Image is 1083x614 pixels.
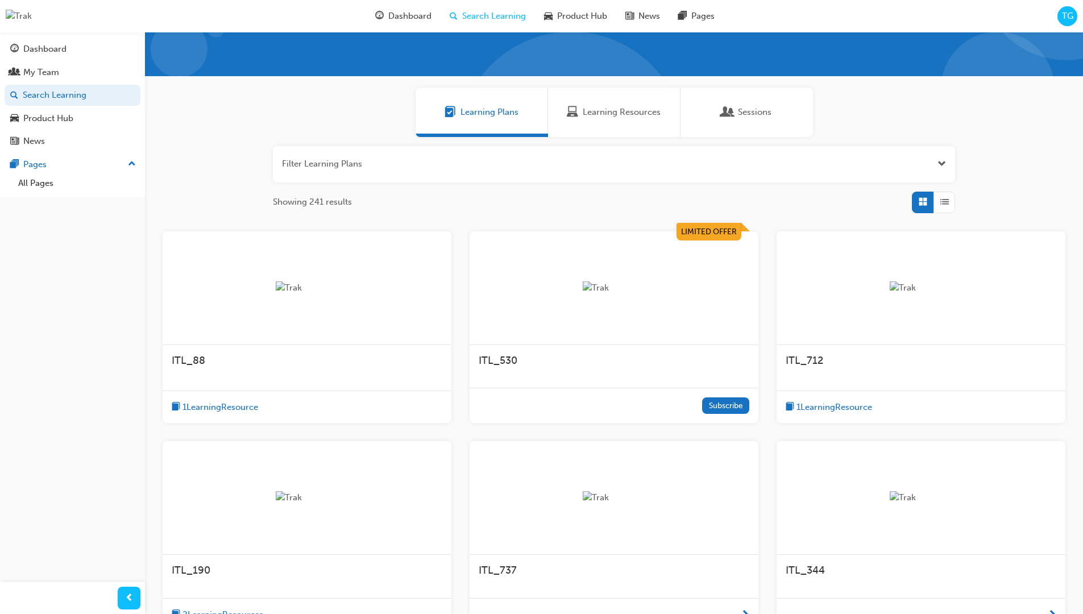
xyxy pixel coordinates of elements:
button: Open the filter [937,157,946,171]
img: Trak [890,281,952,294]
a: News [5,131,140,152]
span: Learning Resources [583,106,661,119]
span: people-icon [10,68,19,78]
span: News [638,10,660,23]
button: Pages [5,154,140,175]
img: Trak [890,491,952,504]
span: up-icon [128,157,136,172]
span: Product Hub [557,10,607,23]
a: Learning ResourcesLearning Resources [548,88,680,137]
a: Learning PlansLearning Plans [416,88,548,137]
span: Dashboard [388,10,431,23]
a: All Pages [14,175,140,192]
span: news-icon [10,136,19,147]
div: Dashboard [23,43,67,56]
span: List [940,196,949,209]
a: Search Learning [5,85,140,106]
img: Trak [276,491,338,504]
div: News [23,135,45,148]
button: TG [1057,6,1077,26]
span: guage-icon [10,44,19,55]
span: Grid [919,196,927,209]
span: 1 Learning Resource [796,401,872,414]
a: search-iconSearch Learning [441,5,535,28]
a: TrakITL_88book-icon1LearningResource [163,231,451,424]
span: search-icon [10,90,18,101]
button: book-icon1LearningResource [786,400,872,414]
a: My Team [5,62,140,83]
a: guage-iconDashboard [366,5,441,28]
span: Learning Plans [445,106,456,119]
span: ITL_190 [172,564,210,576]
span: Sessions [722,106,733,119]
span: Limited Offer [681,227,737,237]
button: Subscribe [702,397,749,414]
span: pages-icon [10,160,19,170]
span: 1 Learning Resource [182,401,258,414]
span: ITL_530 [479,354,517,367]
div: Product Hub [23,112,73,125]
span: prev-icon [125,591,134,605]
span: Pages [691,10,715,23]
a: SessionsSessions [680,88,813,137]
span: car-icon [10,114,19,124]
div: My Team [23,66,59,79]
span: pages-icon [678,9,687,23]
a: Dashboard [5,39,140,60]
span: news-icon [625,9,634,23]
span: TG [1062,10,1073,23]
span: car-icon [544,9,553,23]
span: book-icon [786,400,794,414]
span: search-icon [450,9,458,23]
span: Learning Plans [460,106,518,119]
span: guage-icon [375,9,384,23]
img: Trak [6,10,32,23]
a: pages-iconPages [669,5,724,28]
a: TrakITL_712book-icon1LearningResource [777,231,1065,424]
a: Limited OfferTrakITL_530Subscribe [470,231,758,424]
span: Sessions [738,106,771,119]
img: Trak [276,281,338,294]
button: DashboardMy TeamSearch LearningProduct HubNews [5,36,140,154]
span: Learning Resources [567,106,578,119]
span: ITL_344 [786,564,825,576]
span: Showing 241 results [273,196,352,209]
a: news-iconNews [616,5,669,28]
span: Search Learning [462,10,526,23]
span: ITL_88 [172,354,205,367]
a: Product Hub [5,108,140,129]
span: ITL_737 [479,564,517,576]
button: book-icon1LearningResource [172,400,258,414]
img: Trak [583,281,645,294]
span: book-icon [172,400,180,414]
span: ITL_712 [786,354,823,367]
a: car-iconProduct Hub [535,5,616,28]
img: Trak [583,491,645,504]
div: Pages [23,158,47,171]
